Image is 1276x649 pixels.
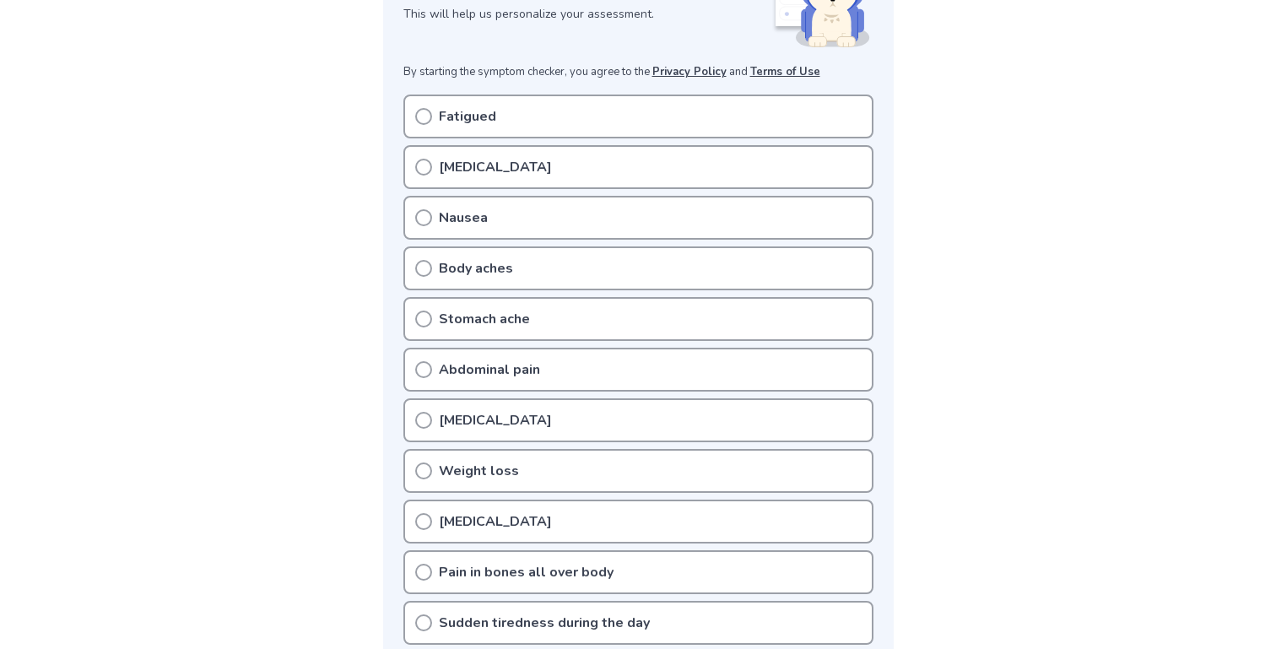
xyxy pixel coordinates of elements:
p: Stomach ache [439,309,530,329]
p: Nausea [439,208,488,228]
p: Pain in bones all over body [439,562,614,582]
p: By starting the symptom checker, you agree to the and [403,64,873,81]
p: Fatigued [439,106,496,127]
p: Abdominal pain [439,360,540,380]
p: [MEDICAL_DATA] [439,511,552,532]
a: Terms of Use [750,64,820,79]
p: [MEDICAL_DATA] [439,157,552,177]
p: Weight loss [439,461,519,481]
p: [MEDICAL_DATA] [439,410,552,430]
a: Privacy Policy [652,64,727,79]
p: Sudden tiredness during the day [439,613,650,633]
p: Body aches [439,258,513,279]
p: This will help us personalize your assessment. [403,5,772,23]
